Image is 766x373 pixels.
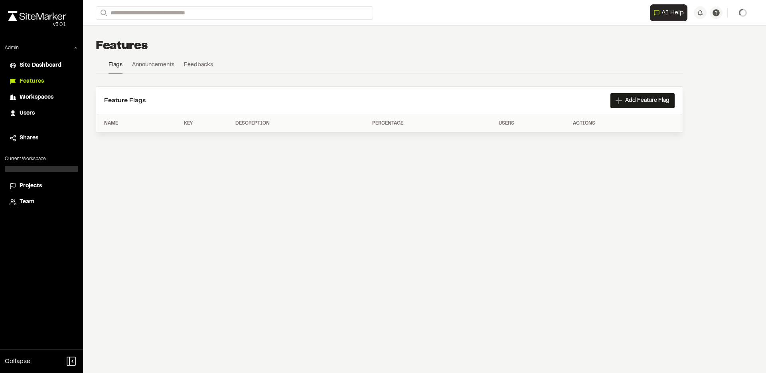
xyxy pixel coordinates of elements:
span: Users [20,109,35,118]
div: Key [184,120,229,127]
a: Projects [10,182,73,190]
img: rebrand.png [8,11,66,21]
div: Users [499,120,566,127]
p: Admin [5,44,19,52]
a: Flags [109,61,122,73]
a: Announcements [132,61,174,73]
a: Feedbacks [184,61,213,73]
a: Shares [10,134,73,143]
span: Site Dashboard [20,61,61,70]
a: Features [10,77,73,86]
span: Shares [20,134,38,143]
div: Actions [573,120,675,127]
span: Team [20,198,34,206]
div: Name [104,120,178,127]
a: Site Dashboard [10,61,73,70]
a: Workspaces [10,93,73,102]
span: Projects [20,182,42,190]
a: Users [10,109,73,118]
span: Add Feature Flag [625,97,669,105]
button: Search [96,6,110,20]
div: Oh geez...please don't... [8,21,66,28]
p: Current Workspace [5,155,78,163]
button: Open AI Assistant [650,4,687,21]
h1: Features [96,38,148,54]
span: Workspaces [20,93,53,102]
span: AI Help [661,8,684,18]
span: Collapse [5,357,30,366]
span: Features [20,77,44,86]
a: Team [10,198,73,206]
div: Description [235,120,366,127]
div: Open AI Assistant [650,4,691,21]
h2: Feature Flags [104,96,146,105]
div: Percentage [372,120,492,127]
